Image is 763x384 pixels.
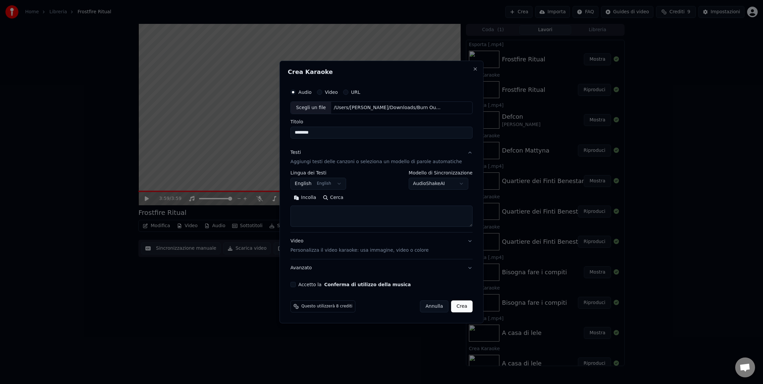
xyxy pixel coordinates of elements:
[290,144,473,170] button: TestiAggiungi testi delle canzoni o seleziona un modello di parole automatiche
[290,247,429,254] p: Personalizza il video karaoke: usa immagine, video o colore
[298,90,312,95] label: Audio
[290,159,462,165] p: Aggiungi testi delle canzoni o seleziona un modello di parole automatiche
[351,90,360,95] label: URL
[290,238,429,254] div: Video
[325,90,338,95] label: Video
[290,192,320,203] button: Incolla
[331,104,444,111] div: /Users/[PERSON_NAME]/Downloads/Burn Out.mp3
[291,102,331,114] div: Scegli un file
[324,282,411,287] button: Accetto la
[288,69,475,75] h2: Crea Karaoke
[290,149,301,156] div: Testi
[290,232,473,259] button: VideoPersonalizza il video karaoke: usa immagine, video o colore
[451,300,473,312] button: Crea
[301,304,352,309] span: Questo utilizzerà 8 crediti
[290,170,473,232] div: TestiAggiungi testi delle canzoni o seleziona un modello di parole automatiche
[409,170,473,175] label: Modello di Sincronizzazione
[298,282,411,287] label: Accetto la
[320,192,347,203] button: Cerca
[290,119,473,124] label: Titolo
[290,170,346,175] label: Lingua dei Testi
[290,259,473,277] button: Avanzato
[420,300,449,312] button: Annulla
